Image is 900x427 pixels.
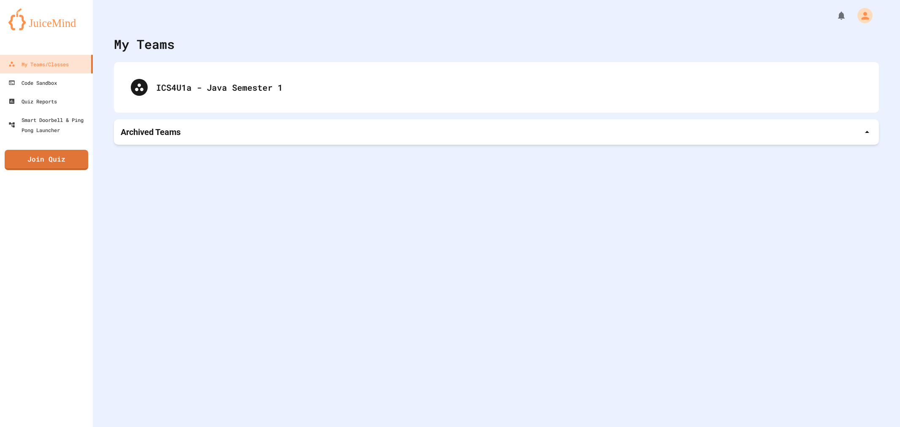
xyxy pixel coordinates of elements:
[114,35,175,54] div: My Teams
[156,81,862,94] div: ICS4U1a - Java Semester 1
[121,126,181,138] p: Archived Teams
[8,59,69,69] div: My Teams/Classes
[8,78,57,88] div: Code Sandbox
[8,96,57,106] div: Quiz Reports
[865,393,892,419] iframe: chat widget
[849,6,875,25] div: My Account
[5,150,88,170] a: Join Quiz
[830,357,892,392] iframe: chat widget
[8,115,89,135] div: Smart Doorbell & Ping Pong Launcher
[122,70,870,104] div: ICS4U1a - Java Semester 1
[8,8,84,30] img: logo-orange.svg
[821,8,849,23] div: My Notifications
